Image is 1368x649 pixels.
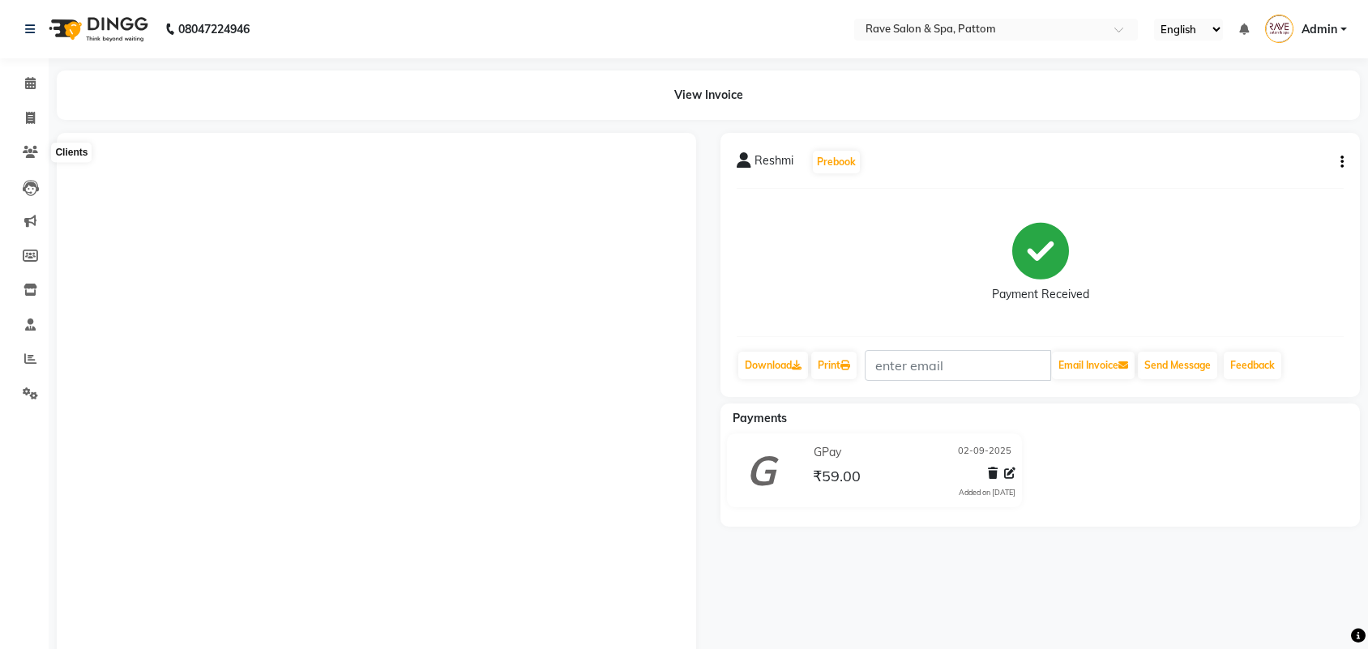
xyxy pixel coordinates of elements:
[814,444,841,461] span: GPay
[811,352,857,379] a: Print
[733,411,787,425] span: Payments
[178,6,250,52] b: 08047224946
[959,487,1015,498] div: Added on [DATE]
[992,286,1089,303] div: Payment Received
[1265,15,1293,43] img: Admin
[57,70,1360,120] div: View Invoice
[755,152,793,175] span: Reshmi
[1052,352,1135,379] button: Email Invoice
[41,6,152,52] img: logo
[865,350,1051,381] input: enter email
[813,151,860,173] button: Prebook
[1224,352,1281,379] a: Feedback
[1302,21,1337,38] span: Admin
[813,467,861,489] span: ₹59.00
[958,444,1011,461] span: 02-09-2025
[738,352,808,379] a: Download
[1138,352,1217,379] button: Send Message
[51,143,92,163] div: Clients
